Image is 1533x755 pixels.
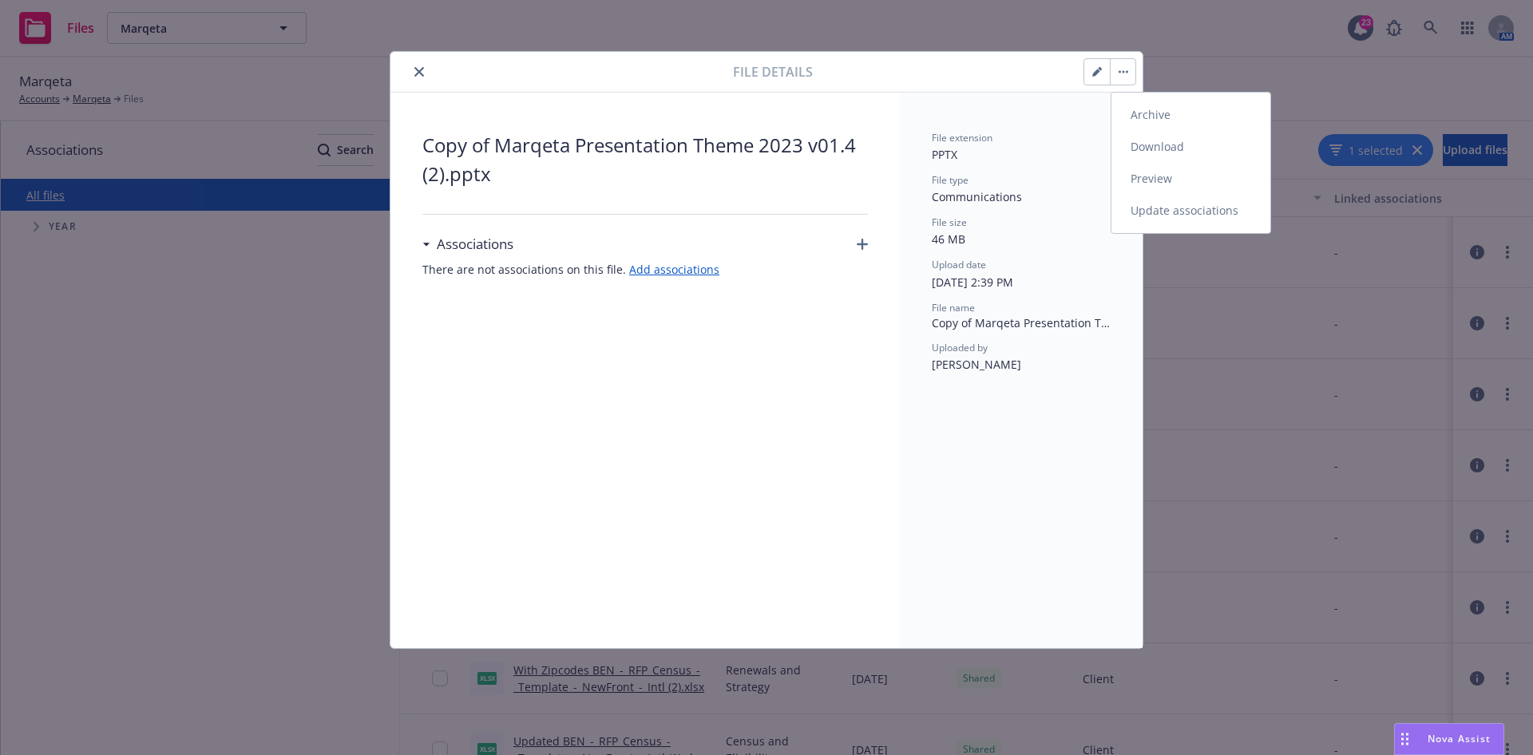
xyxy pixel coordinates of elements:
[932,173,969,187] span: File type
[410,62,429,81] button: close
[932,231,965,247] span: 46 MB
[932,314,1111,331] span: Copy of Marqeta Presentation Theme 2023 v01.4 (2).pptx
[1394,723,1504,755] button: Nova Assist
[733,62,813,81] span: File details
[422,234,513,255] div: Associations
[932,301,975,314] span: File name
[932,357,1021,372] span: [PERSON_NAME]
[932,215,967,229] span: File size
[932,189,1022,204] span: Communications
[932,147,957,162] span: PPTX
[932,258,986,271] span: Upload date
[932,131,992,144] span: File extension
[422,131,868,188] span: Copy of Marqeta Presentation Theme 2023 v01.4 (2).pptx
[629,262,719,277] a: Add associations
[932,341,988,354] span: Uploaded by
[422,261,868,278] span: There are not associations on this file.
[1428,732,1491,745] span: Nova Assist
[1395,724,1415,754] div: Drag to move
[437,234,513,255] h3: Associations
[932,275,1013,290] span: [DATE] 2:39 PM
